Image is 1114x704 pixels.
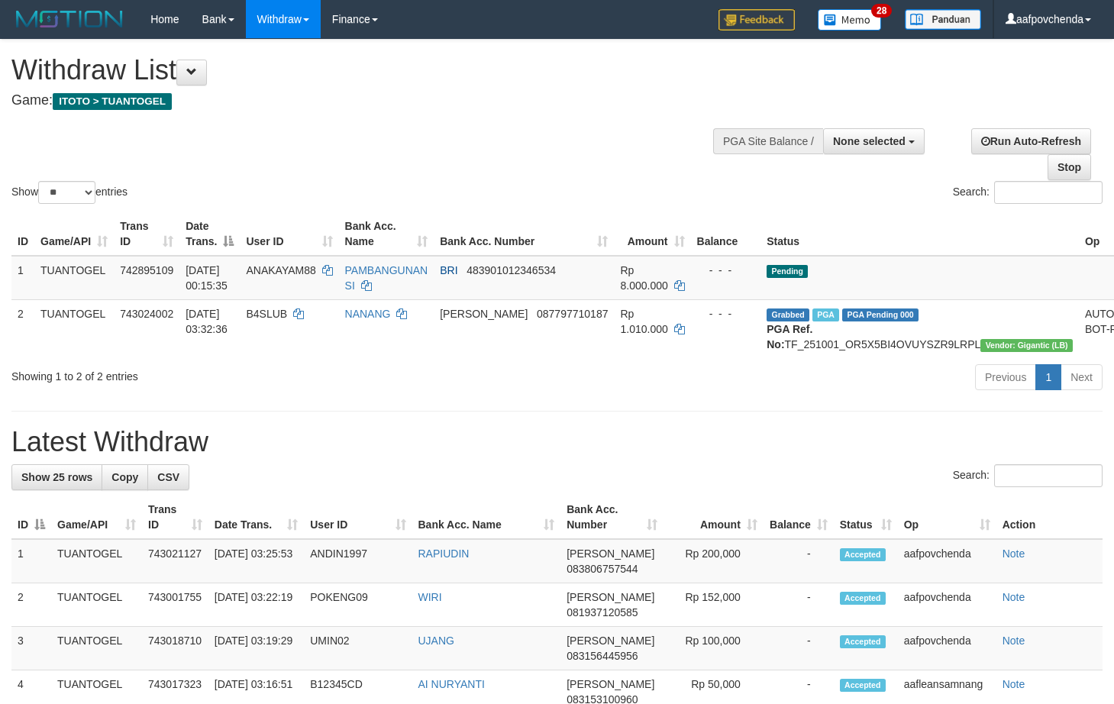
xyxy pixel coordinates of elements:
[567,547,654,560] span: [PERSON_NAME]
[567,606,638,618] span: Copy 081937120585 to clipboard
[51,496,142,539] th: Game/API: activate to sort column ascending
[664,539,763,583] td: Rp 200,000
[208,583,304,627] td: [DATE] 03:22:19
[664,583,763,627] td: Rp 152,000
[51,539,142,583] td: TUANTOGEL
[953,464,1103,487] label: Search:
[246,308,287,320] span: B4SLUB
[11,627,51,670] td: 3
[898,496,996,539] th: Op: activate to sort column ascending
[467,264,556,276] span: Copy 483901012346534 to clipboard
[567,635,654,647] span: [PERSON_NAME]
[1035,364,1061,390] a: 1
[345,264,428,292] a: PAMBANGUNAN SI
[11,181,128,204] label: Show entries
[186,308,228,335] span: [DATE] 03:32:36
[147,464,189,490] a: CSV
[567,563,638,575] span: Copy 083806757544 to clipboard
[1003,635,1025,647] a: Note
[208,539,304,583] td: [DATE] 03:25:53
[664,496,763,539] th: Amount: activate to sort column ascending
[818,9,882,31] img: Button%20Memo.svg
[142,583,208,627] td: 743001755
[11,55,728,86] h1: Withdraw List
[567,678,654,690] span: [PERSON_NAME]
[994,464,1103,487] input: Search:
[11,256,34,300] td: 1
[114,212,179,256] th: Trans ID: activate to sort column ascending
[980,339,1073,352] span: Vendor URL: https://dashboard.q2checkout.com/secure
[120,264,173,276] span: 742895109
[11,496,51,539] th: ID: activate to sort column descending
[898,583,996,627] td: aafpovchenda
[11,583,51,627] td: 2
[697,306,755,321] div: - - -
[560,496,664,539] th: Bank Acc. Number: activate to sort column ascending
[418,678,485,690] a: AI NURYANTI
[1003,678,1025,690] a: Note
[614,212,690,256] th: Amount: activate to sort column ascending
[760,212,1079,256] th: Status
[304,539,412,583] td: ANDIN1997
[240,212,338,256] th: User ID: activate to sort column ascending
[34,256,114,300] td: TUANTOGEL
[898,627,996,670] td: aafpovchenda
[1003,591,1025,603] a: Note
[718,9,795,31] img: Feedback.jpg
[1061,364,1103,390] a: Next
[120,308,173,320] span: 743024002
[11,363,453,384] div: Showing 1 to 2 of 2 entries
[898,539,996,583] td: aafpovchenda
[842,308,919,321] span: PGA Pending
[994,181,1103,204] input: Search:
[11,212,34,256] th: ID
[434,212,614,256] th: Bank Acc. Number: activate to sort column ascending
[905,9,981,30] img: panduan.png
[620,308,667,335] span: Rp 1.010.000
[208,627,304,670] td: [DATE] 03:19:29
[246,264,315,276] span: ANAKAYAM88
[418,547,470,560] a: RAPIUDIN
[760,299,1079,358] td: TF_251001_OR5X5BI4OVUYSZR9LRPL
[186,264,228,292] span: [DATE] 00:15:35
[767,265,808,278] span: Pending
[34,212,114,256] th: Game/API: activate to sort column ascending
[11,464,102,490] a: Show 25 rows
[697,263,755,278] div: - - -
[764,496,834,539] th: Balance: activate to sort column ascending
[418,635,454,647] a: UJANG
[208,496,304,539] th: Date Trans.: activate to sort column ascending
[567,591,654,603] span: [PERSON_NAME]
[102,464,148,490] a: Copy
[840,548,886,561] span: Accepted
[440,264,457,276] span: BRI
[34,299,114,358] td: TUANTOGEL
[971,128,1091,154] a: Run Auto-Refresh
[767,308,809,321] span: Grabbed
[871,4,892,18] span: 28
[11,299,34,358] td: 2
[51,583,142,627] td: TUANTOGEL
[345,308,391,320] a: NANANG
[304,496,412,539] th: User ID: activate to sort column ascending
[142,496,208,539] th: Trans ID: activate to sort column ascending
[38,181,95,204] select: Showentries
[304,627,412,670] td: UMIN02
[537,308,608,320] span: Copy 087797710187 to clipboard
[823,128,925,154] button: None selected
[21,471,92,483] span: Show 25 rows
[996,496,1103,539] th: Action
[304,583,412,627] td: POKENG09
[664,627,763,670] td: Rp 100,000
[764,539,834,583] td: -
[812,308,839,321] span: Marked by aafchonlypin
[440,308,528,320] span: [PERSON_NAME]
[840,592,886,605] span: Accepted
[1003,547,1025,560] a: Note
[11,539,51,583] td: 1
[51,627,142,670] td: TUANTOGEL
[975,364,1036,390] a: Previous
[418,591,442,603] a: WIRI
[53,93,172,110] span: ITOTO > TUANTOGEL
[764,627,834,670] td: -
